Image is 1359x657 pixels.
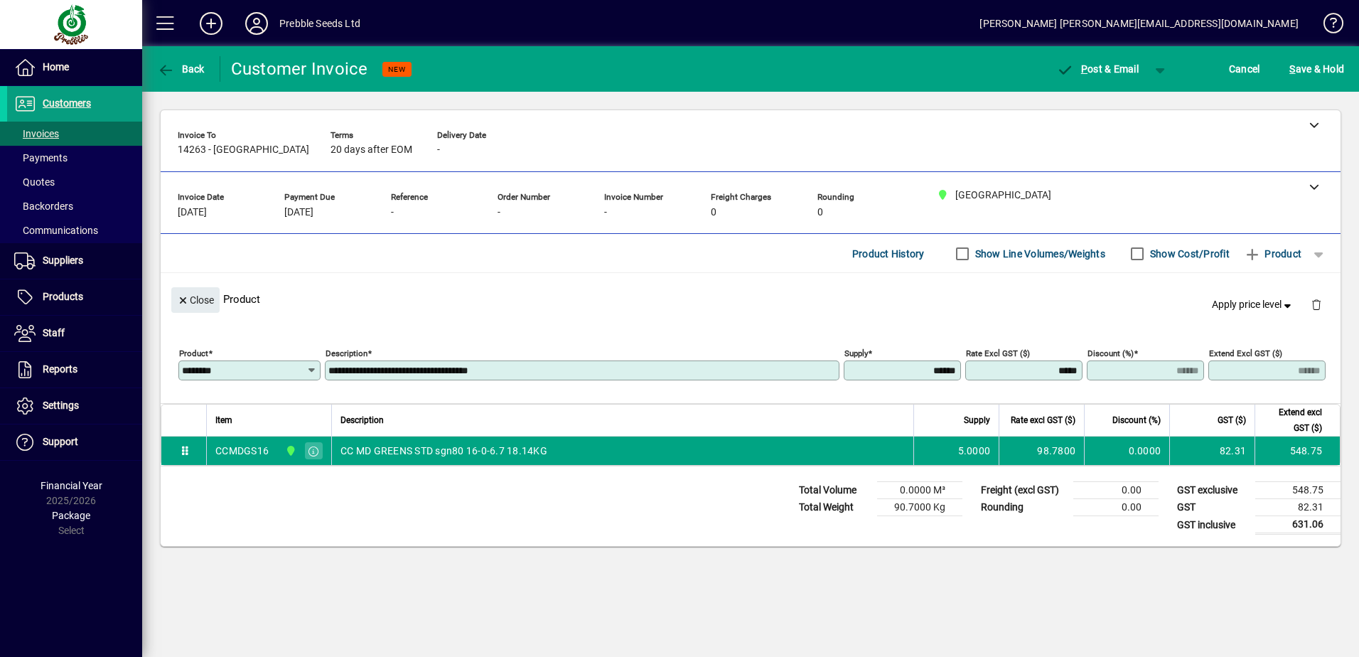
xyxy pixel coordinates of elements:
[41,480,102,491] span: Financial Year
[966,348,1030,358] mat-label: Rate excl GST ($)
[1299,287,1333,321] button: Delete
[142,56,220,82] app-page-header-button: Back
[1255,437,1340,465] td: 548.75
[14,201,73,212] span: Backorders
[14,128,59,139] span: Invoices
[43,97,91,109] span: Customers
[1056,63,1139,75] span: ost & Email
[1289,63,1295,75] span: S
[1170,499,1255,516] td: GST
[1147,247,1230,261] label: Show Cost/Profit
[974,499,1073,516] td: Rounding
[1255,482,1341,499] td: 548.75
[7,50,142,85] a: Home
[157,63,205,75] span: Back
[1170,516,1255,534] td: GST inclusive
[388,65,406,74] span: NEW
[52,510,90,521] span: Package
[1237,241,1309,267] button: Add product line item
[1313,3,1341,49] a: Knowledge Base
[171,287,220,313] button: Close
[1112,412,1161,428] span: Discount (%)
[7,146,142,170] a: Payments
[1289,58,1344,80] span: ave & Hold
[281,443,298,459] span: CHRISTCHURCH
[1209,348,1282,358] mat-label: Extend excl GST ($)
[1087,348,1134,358] mat-label: Discount (%)
[188,11,234,36] button: Add
[7,424,142,460] a: Support
[1286,56,1348,82] button: Save & Hold
[1244,242,1301,265] span: Product
[14,176,55,188] span: Quotes
[178,144,309,156] span: 14263 - [GEOGRAPHIC_DATA]
[284,207,313,218] span: [DATE]
[177,289,214,312] span: Close
[43,327,65,338] span: Staff
[7,218,142,242] a: Communications
[178,207,207,218] span: [DATE]
[154,56,208,82] button: Back
[1170,482,1255,499] td: GST exclusive
[326,348,367,358] mat-label: Description
[7,122,142,146] a: Invoices
[231,58,368,80] div: Customer Invoice
[437,144,440,156] span: -
[1169,437,1255,465] td: 82.31
[7,279,142,315] a: Products
[877,499,962,516] td: 90.7000 Kg
[1299,298,1333,311] app-page-header-button: Delete
[43,363,77,375] span: Reports
[7,352,142,388] a: Reports
[877,482,962,499] td: 0.0000 M³
[1264,405,1322,436] span: Extend excl GST ($)
[792,482,877,499] td: Total Volume
[1225,56,1264,82] button: Cancel
[852,242,925,265] span: Product History
[979,12,1299,35] div: [PERSON_NAME] [PERSON_NAME][EMAIL_ADDRESS][DOMAIN_NAME]
[43,291,83,302] span: Products
[604,207,607,218] span: -
[43,61,69,73] span: Home
[7,194,142,218] a: Backorders
[215,444,269,458] div: CCMDGS16
[43,255,83,266] span: Suppliers
[7,243,142,279] a: Suppliers
[1008,444,1075,458] div: 98.7800
[1255,499,1341,516] td: 82.31
[1212,297,1294,312] span: Apply price level
[279,12,360,35] div: Prebble Seeds Ltd
[958,444,991,458] span: 5.0000
[974,482,1073,499] td: Freight (excl GST)
[215,412,232,428] span: Item
[43,436,78,447] span: Support
[331,144,412,156] span: 20 days after EOM
[14,225,98,236] span: Communications
[161,273,1341,325] div: Product
[168,293,223,306] app-page-header-button: Close
[340,444,547,458] span: CC MD GREENS STD sgn80 16-0-6.7 18.14KG
[1011,412,1075,428] span: Rate excl GST ($)
[43,400,79,411] span: Settings
[844,348,868,358] mat-label: Supply
[1255,516,1341,534] td: 631.06
[1073,499,1159,516] td: 0.00
[1081,63,1087,75] span: P
[498,207,500,218] span: -
[1084,437,1169,465] td: 0.0000
[1049,56,1146,82] button: Post & Email
[711,207,716,218] span: 0
[972,247,1105,261] label: Show Line Volumes/Weights
[7,388,142,424] a: Settings
[7,170,142,194] a: Quotes
[340,412,384,428] span: Description
[14,152,68,164] span: Payments
[179,348,208,358] mat-label: Product
[817,207,823,218] span: 0
[964,412,990,428] span: Supply
[792,499,877,516] td: Total Weight
[847,241,930,267] button: Product History
[1229,58,1260,80] span: Cancel
[234,11,279,36] button: Profile
[391,207,394,218] span: -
